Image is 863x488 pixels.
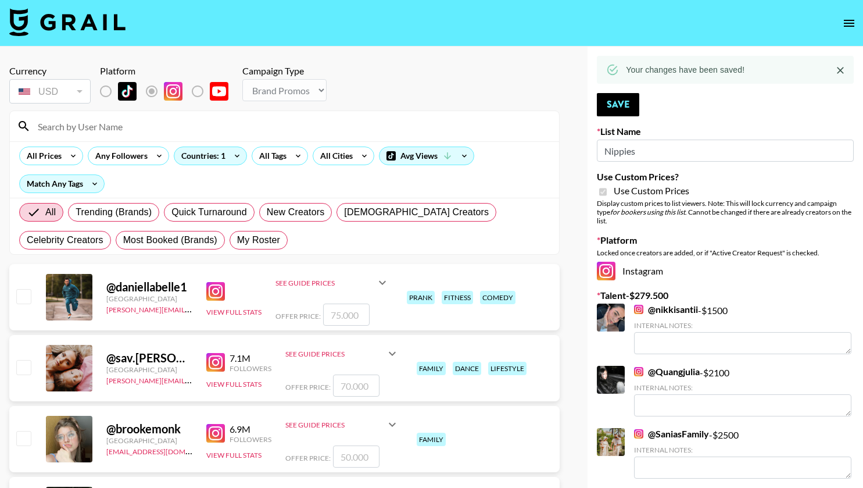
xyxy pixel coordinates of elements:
[106,445,223,456] a: [EMAIL_ADDRESS][DOMAIN_NAME]
[634,383,851,392] div: Internal Notes:
[285,350,385,358] div: See Guide Prices
[106,422,192,436] div: @ brookemonk
[12,81,88,102] div: USD
[597,290,854,301] label: Talent - $ 279.500
[597,248,854,257] div: Locked once creators are added, or if "Active Creator Request" is checked.
[634,429,643,439] img: Instagram
[100,79,238,104] div: List locked to Instagram.
[230,364,271,373] div: Followers
[597,199,854,225] div: Display custom prices to list viewers. Note: This will lock currency and campaign type . Cannot b...
[206,380,262,389] button: View Full Stats
[634,304,851,354] div: - $ 1500
[285,421,385,429] div: See Guide Prices
[106,280,192,294] div: @ daniellabelle1
[453,362,481,375] div: dance
[275,312,321,320] span: Offer Price:
[597,126,854,137] label: List Name
[275,269,389,297] div: See Guide Prices
[106,374,278,385] a: [PERSON_NAME][EMAIL_ADDRESS][DOMAIN_NAME]
[106,365,192,374] div: [GEOGRAPHIC_DATA]
[837,12,861,35] button: open drawer
[614,185,689,197] span: Use Custom Prices
[106,436,192,445] div: [GEOGRAPHIC_DATA]
[480,291,515,304] div: comedy
[407,291,435,304] div: prank
[171,205,247,219] span: Quick Turnaround
[45,205,56,219] span: All
[626,59,744,80] div: Your changes have been saved!
[164,82,182,101] img: Instagram
[20,147,64,165] div: All Prices
[634,428,709,440] a: @SaniasFamily
[106,351,192,365] div: @ sav.[PERSON_NAME]
[313,147,355,165] div: All Cities
[417,362,446,375] div: family
[285,411,399,439] div: See Guide Prices
[285,340,399,368] div: See Guide Prices
[9,8,126,36] img: Grail Talent
[230,352,271,364] div: 7.1M
[634,366,851,416] div: - $ 2100
[230,423,271,435] div: 6.9M
[206,282,225,301] img: Instagram
[206,424,225,443] img: Instagram
[210,82,228,101] img: YouTube
[20,175,104,193] div: Match Any Tags
[9,77,91,106] div: Currency is locked to USD
[76,205,152,219] span: Trending (Brands)
[634,446,851,454] div: Internal Notes:
[634,428,851,479] div: - $ 2500
[242,65,327,77] div: Campaign Type
[123,233,217,247] span: Most Booked (Brands)
[237,233,280,247] span: My Roster
[344,205,489,219] span: [DEMOGRAPHIC_DATA] Creators
[230,435,271,444] div: Followers
[442,291,473,304] div: fitness
[88,147,150,165] div: Any Followers
[597,234,854,246] label: Platform
[106,303,278,314] a: [PERSON_NAME][EMAIL_ADDRESS][DOMAIN_NAME]
[118,82,137,101] img: TikTok
[597,171,854,183] label: Use Custom Prices?
[27,233,103,247] span: Celebrity Creators
[333,375,379,397] input: 70.000
[106,294,192,303] div: [GEOGRAPHIC_DATA]
[597,262,854,280] div: Instagram
[597,262,615,280] img: Instagram
[206,308,262,316] button: View Full Stats
[634,366,700,377] a: @Quangjulia
[285,454,331,462] span: Offer Price:
[206,353,225,372] img: Instagram
[275,279,375,287] div: See Guide Prices
[417,433,446,446] div: family
[9,65,91,77] div: Currency
[610,208,685,216] em: for bookers using this list
[634,367,643,376] img: Instagram
[634,305,643,314] img: Instagram
[206,451,262,459] button: View Full Stats
[634,304,698,315] a: @nikkisantii
[323,304,370,326] input: 75.000
[333,446,379,468] input: 50.000
[832,62,849,79] button: Close
[100,65,238,77] div: Platform
[285,383,331,391] span: Offer Price:
[267,205,325,219] span: New Creators
[31,117,552,136] input: Search by User Name
[634,321,851,330] div: Internal Notes:
[252,147,289,165] div: All Tags
[597,93,639,116] button: Save
[488,362,527,375] div: lifestyle
[174,147,246,165] div: Countries: 1
[379,147,474,165] div: Avg Views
